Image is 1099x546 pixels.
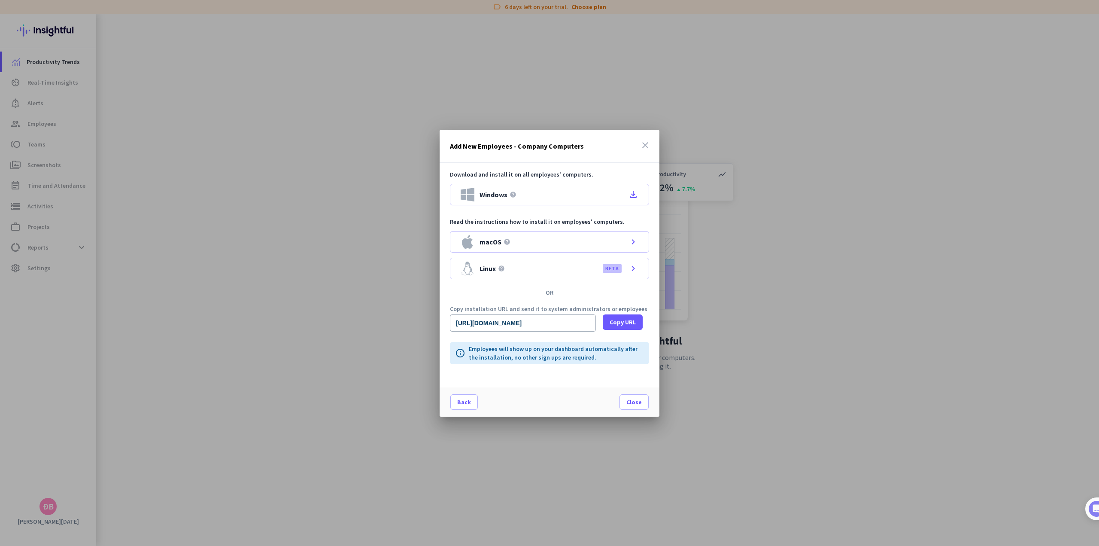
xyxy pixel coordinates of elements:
button: Copy URL [603,314,643,330]
button: Back [450,394,478,410]
p: Employees will show up on your dashboard automatically after the installation, no other sign ups ... [469,345,644,362]
i: file_download [628,189,638,200]
p: Copy installation URL and send it to system administrators or employees [450,306,649,312]
label: BETA [605,265,619,272]
i: help [498,265,505,272]
span: Windows [480,191,507,198]
input: Public download URL [450,314,596,332]
img: macOS [461,235,474,249]
i: help [510,191,516,198]
i: chevron_right [628,237,638,247]
span: Copy URL [610,318,636,326]
span: Back [457,398,471,406]
img: Windows [461,188,474,201]
div: OR [440,290,659,296]
button: Close [619,394,649,410]
span: macOS [480,238,501,245]
p: Download and install it on all employees' computers. [450,170,649,179]
span: Close [626,398,642,406]
span: Linux [480,265,496,272]
i: close [640,140,650,150]
p: Read the instructions how to install it on employees' computers. [450,217,649,226]
img: Linux [461,262,474,275]
i: chevron_right [628,263,638,274]
i: info [455,348,465,358]
h3: Add New Employees - Company Computers [450,143,584,149]
i: help [504,238,510,245]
